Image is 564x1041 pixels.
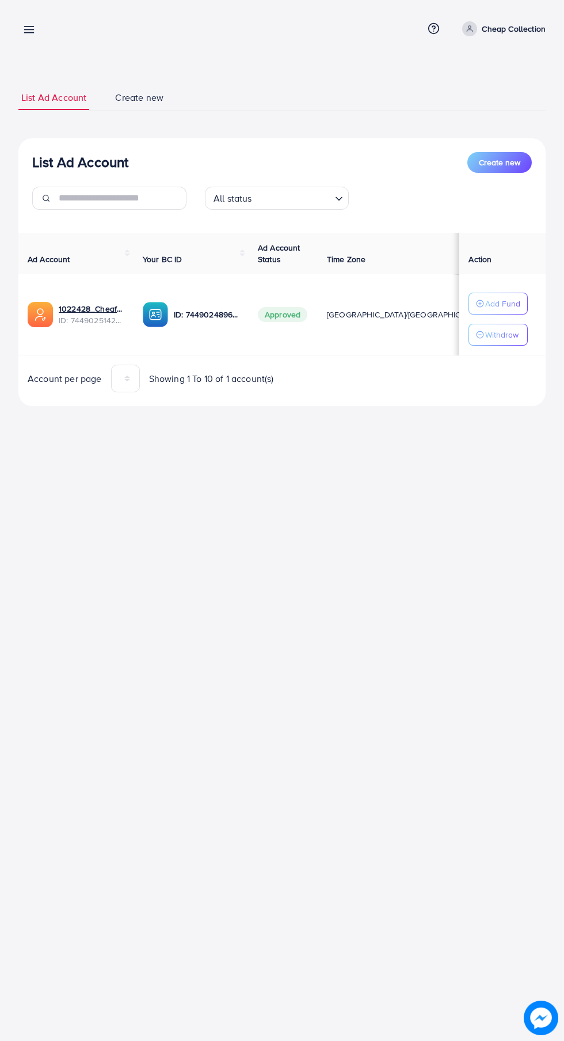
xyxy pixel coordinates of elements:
span: Ad Account [28,253,70,265]
div: Search for option [205,187,349,210]
span: List Ad Account [21,91,86,104]
span: Account per page [28,372,102,385]
div: <span class='underline'>1022428_Cheaf Collection_1734361324346</span></br>7449025142627500048 [59,303,124,327]
p: ID: 7449024896950353936 [174,308,239,321]
p: Add Fund [485,297,520,311]
span: Create new [479,157,520,168]
button: Add Fund [468,293,528,315]
img: ic-ads-acc.e4c84228.svg [28,302,53,327]
input: Search for option [256,188,330,207]
p: Withdraw [485,328,519,342]
span: All status [211,190,254,207]
img: ic-ba-acc.ded83a64.svg [143,302,168,327]
span: Create new [115,91,163,104]
span: Ad Account Status [258,242,300,265]
span: Showing 1 To 10 of 1 account(s) [149,372,274,385]
span: [GEOGRAPHIC_DATA]/[GEOGRAPHIC_DATA] [327,309,487,320]
span: ID: 7449025142627500048 [59,315,124,326]
h3: List Ad Account [32,154,128,171]
button: Withdraw [468,324,528,346]
img: image [524,1001,558,1035]
span: Approved [258,307,307,322]
span: Your BC ID [143,253,182,265]
span: Action [468,253,491,265]
button: Create new [467,152,532,173]
span: Time Zone [327,253,365,265]
a: 1022428_Cheaf Collection_1734361324346 [59,303,124,315]
a: Cheap Collection [458,21,546,36]
p: Cheap Collection [482,22,546,36]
